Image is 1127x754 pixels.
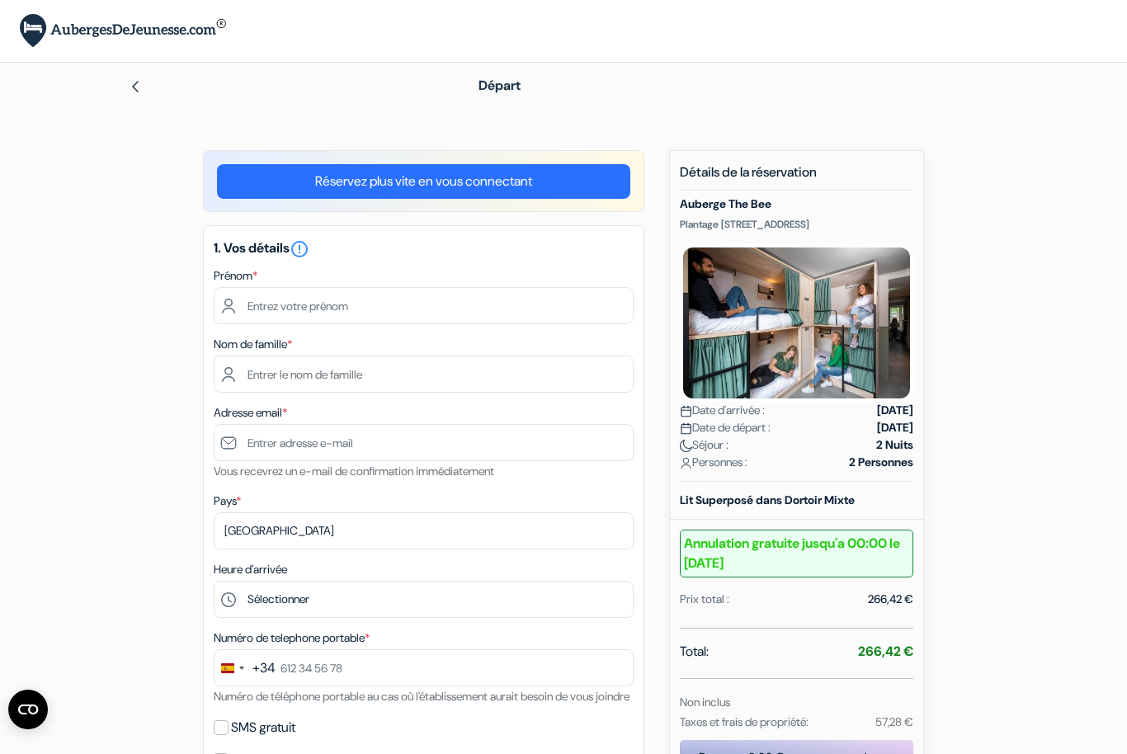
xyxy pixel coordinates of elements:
input: 612 34 56 78 [214,649,634,686]
input: Entrer adresse e-mail [214,424,634,461]
input: Entrez votre prénom [214,287,634,324]
small: Numéro de téléphone portable au cas où l'établissement aurait besoin de vous joindre [214,689,630,704]
a: error_outline [290,239,309,257]
b: Annulation gratuite jusqu'a 00:00 le [DATE] [680,530,913,577]
img: calendar.svg [680,405,692,417]
img: left_arrow.svg [129,80,142,93]
label: Heure d'arrivée [214,561,287,578]
h5: 1. Vos détails [214,239,634,259]
label: SMS gratuit [231,716,295,739]
label: Adresse email [214,404,287,422]
span: Séjour : [680,436,729,454]
strong: [DATE] [877,402,913,419]
small: Non inclus [680,695,730,709]
i: error_outline [290,239,309,259]
strong: 266,42 € [858,643,913,660]
strong: 2 Nuits [876,436,913,454]
a: Réservez plus vite en vous connectant [217,164,630,199]
strong: [DATE] [877,419,913,436]
h5: Auberge The Bee [680,197,913,211]
p: Plantage [STREET_ADDRESS] [680,218,913,231]
button: Abrir el widget CMP [8,690,48,729]
img: calendar.svg [680,422,692,435]
div: Prix total : [680,591,729,608]
h5: Détails de la réservation [680,164,913,191]
img: moon.svg [680,440,692,452]
span: Total: [680,642,709,662]
span: Départ [479,77,521,94]
img: user_icon.svg [680,457,692,469]
span: Date d'arrivée : [680,402,765,419]
small: Vous recevrez un e-mail de confirmation immédiatement [214,464,494,478]
span: Date de départ : [680,419,771,436]
label: Nom de famille [214,336,292,353]
div: +34 [252,658,276,678]
span: Personnes : [680,454,747,471]
button: Change country, selected Spain (+34) [215,650,276,686]
label: Pays [214,492,241,510]
input: Entrer le nom de famille [214,356,634,393]
div: 266,42 € [868,591,913,608]
b: Lit Superposé dans Dortoir Mixte [680,492,855,507]
label: Numéro de telephone portable [214,629,370,647]
small: Taxes et frais de propriété: [680,714,809,729]
small: 57,28 € [875,714,913,729]
strong: 2 Personnes [849,454,913,471]
img: AubergesDeJeunesse.com [20,14,226,48]
label: Prénom [214,267,257,285]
